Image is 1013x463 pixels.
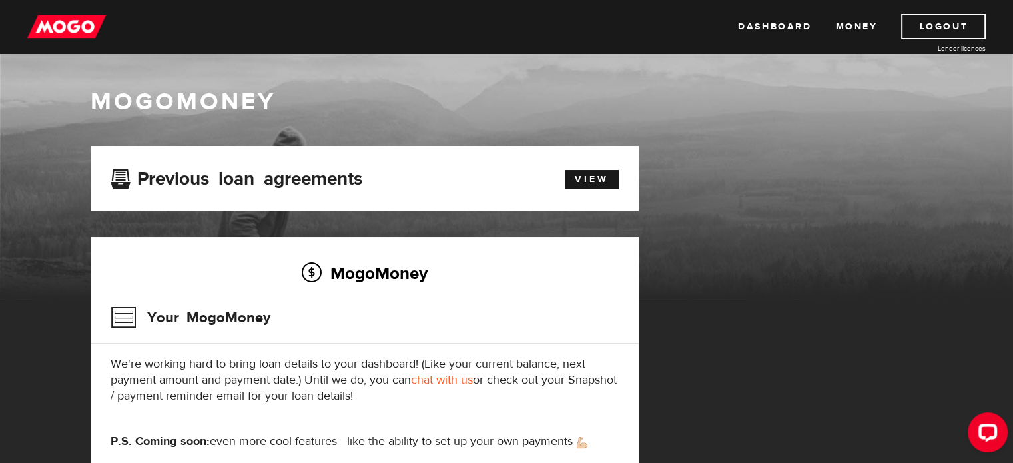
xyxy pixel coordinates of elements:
a: Money [835,14,877,39]
a: chat with us [411,372,473,388]
p: even more cool features—like the ability to set up your own payments [111,434,619,450]
h3: Previous loan agreements [111,168,362,185]
h3: Your MogoMoney [111,300,270,335]
p: We're working hard to bring loan details to your dashboard! (Like your current balance, next paym... [111,356,619,404]
a: Lender licences [886,43,986,53]
strong: P.S. Coming soon: [111,434,210,449]
a: Logout [901,14,986,39]
img: strong arm emoji [577,437,587,448]
h1: MogoMoney [91,88,923,116]
a: Dashboard [738,14,811,39]
a: View [565,170,619,189]
iframe: LiveChat chat widget [957,407,1013,463]
h2: MogoMoney [111,259,619,287]
img: mogo_logo-11ee424be714fa7cbb0f0f49df9e16ec.png [27,14,106,39]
